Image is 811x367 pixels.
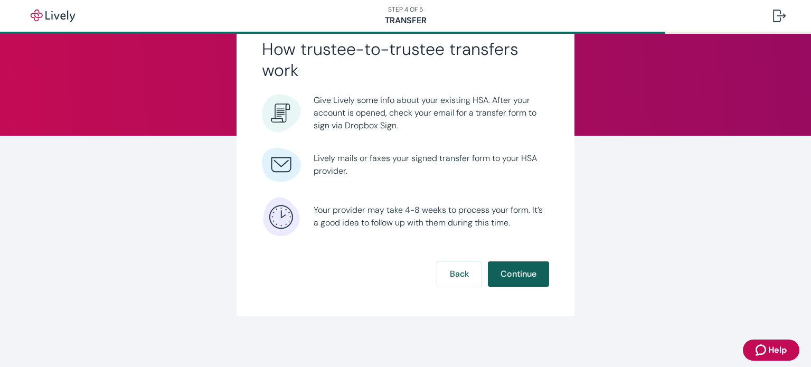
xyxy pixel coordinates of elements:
span: Your provider may take 4-8 weeks to process your form. It’s a good idea to follow up with them du... [314,204,549,229]
button: Back [437,261,482,287]
button: Continue [488,261,549,287]
h2: How trustee-to-trustee transfers work [262,39,549,81]
button: Log out [765,3,794,29]
span: Lively mails or faxes your signed transfer form to your HSA provider. [314,152,549,177]
svg: Zendesk support icon [756,344,768,356]
span: Give Lively some info about your existing HSA. After your account is opened, check your email for... [314,94,549,132]
button: Zendesk support iconHelp [743,340,799,361]
span: Help [768,344,787,356]
img: Lively [23,10,82,22]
